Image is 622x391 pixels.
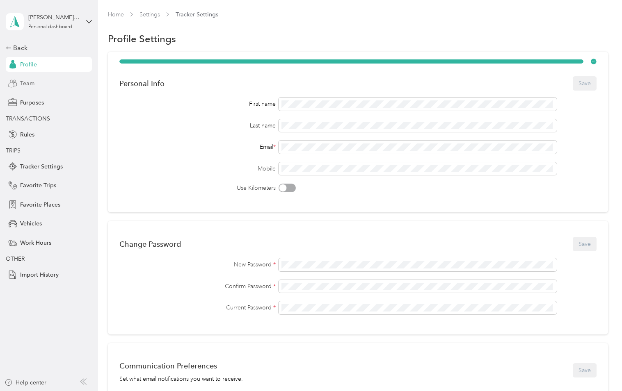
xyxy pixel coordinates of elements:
span: Tracker Settings [20,162,63,171]
div: Personal Info [119,79,165,88]
span: Purposes [20,98,44,107]
span: Tracker Settings [176,10,218,19]
span: Team [20,79,34,88]
label: New Password [119,260,275,269]
div: Change Password [119,240,181,248]
span: Favorite Trips [20,181,56,190]
span: OTHER [6,255,25,262]
button: Help center [5,378,46,387]
span: Profile [20,60,37,69]
label: Use Kilometers [119,184,275,192]
label: Mobile [119,164,275,173]
span: Vehicles [20,219,42,228]
span: Rules [20,130,34,139]
label: Current Password [119,303,275,312]
a: Settings [139,11,160,18]
span: Import History [20,271,59,279]
div: Last name [119,121,275,130]
span: TRANSACTIONS [6,115,50,122]
div: Email [119,143,275,151]
div: First name [119,100,275,108]
div: Communication Preferences [119,361,243,370]
div: Personal dashboard [28,25,72,30]
a: Home [108,11,124,18]
span: Work Hours [20,239,51,247]
span: TRIPS [6,147,21,154]
div: [PERSON_NAME] [PERSON_NAME] [28,13,80,22]
span: Favorite Places [20,200,60,209]
label: Confirm Password [119,282,275,291]
h1: Profile Settings [108,34,176,43]
div: Set what email notifications you want to receive. [119,375,243,383]
div: Back [6,43,88,53]
iframe: Everlance-gr Chat Button Frame [576,345,622,391]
